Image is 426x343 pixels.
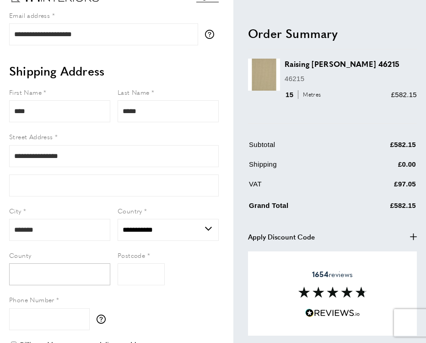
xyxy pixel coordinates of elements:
[351,158,416,176] td: £0.00
[351,178,416,196] td: £97.05
[391,90,417,98] span: £582.15
[351,139,416,157] td: £582.15
[351,198,416,218] td: £582.15
[285,59,417,69] h3: Raising [PERSON_NAME] 46215
[97,315,110,324] button: More information
[9,87,42,97] span: First Name
[9,132,53,141] span: Street Address
[118,87,150,97] span: Last Name
[249,178,350,196] td: VAT
[249,198,350,218] td: Grand Total
[9,206,22,215] span: City
[248,59,280,91] img: Raising Cain 46215
[9,11,50,20] span: Email address
[285,89,324,100] div: 15
[248,251,320,262] span: Apply Order Comment
[305,309,360,317] img: Reviews.io 5 stars
[312,270,353,279] span: reviews
[9,295,54,304] span: Phone Number
[248,231,315,242] span: Apply Discount Code
[298,90,323,99] span: Metres
[298,287,367,298] img: Reviews section
[205,30,219,39] button: More information
[9,250,31,260] span: County
[118,250,145,260] span: Postcode
[249,158,350,176] td: Shipping
[248,25,417,41] h2: Order Summary
[312,269,329,279] strong: 1654
[249,139,350,157] td: Subtotal
[118,206,142,215] span: Country
[285,73,417,84] p: 46215
[9,63,219,79] h2: Shipping Address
